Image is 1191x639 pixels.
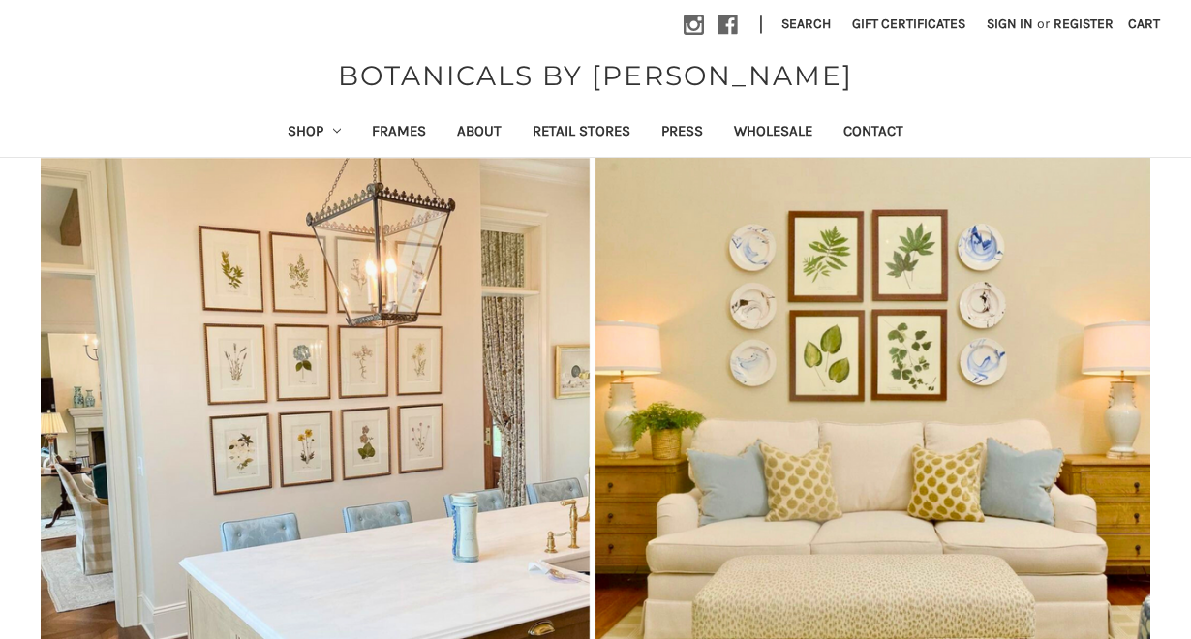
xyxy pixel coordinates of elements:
[517,109,646,157] a: Retail Stores
[828,109,919,157] a: Contact
[356,109,442,157] a: Frames
[1035,14,1052,34] span: or
[1128,15,1160,32] span: Cart
[718,109,828,157] a: Wholesale
[751,10,771,41] li: |
[442,109,517,157] a: About
[646,109,718,157] a: Press
[272,109,357,157] a: Shop
[328,55,863,96] a: BOTANICALS BY [PERSON_NAME]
